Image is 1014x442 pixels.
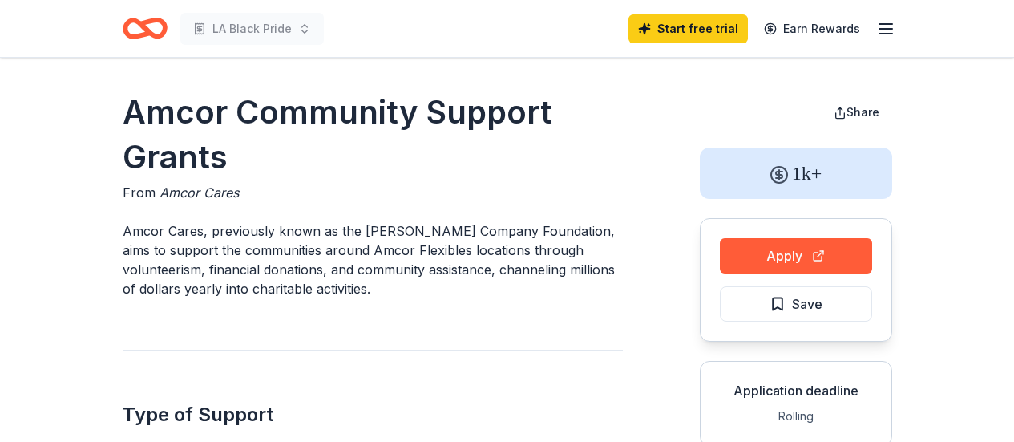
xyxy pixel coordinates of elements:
p: Amcor Cares, previously known as the [PERSON_NAME] Company Foundation, aims to support the commun... [123,221,623,298]
span: Save [792,294,822,314]
span: LA Black Pride [212,19,292,39]
div: From [123,183,623,202]
span: Share [846,105,879,119]
div: Application deadline [713,381,879,400]
h1: Amcor Community Support Grants [123,90,623,180]
button: Apply [720,238,872,274]
button: LA Black Pride [180,13,324,45]
div: Rolling [713,407,879,426]
div: 1k+ [700,148,892,199]
button: Save [720,286,872,322]
button: Share [821,96,892,128]
a: Start free trial [628,14,748,43]
span: Amcor Cares [160,185,239,201]
h2: Type of Support [123,402,623,428]
a: Home [123,10,168,47]
a: Earn Rewards [754,14,870,43]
